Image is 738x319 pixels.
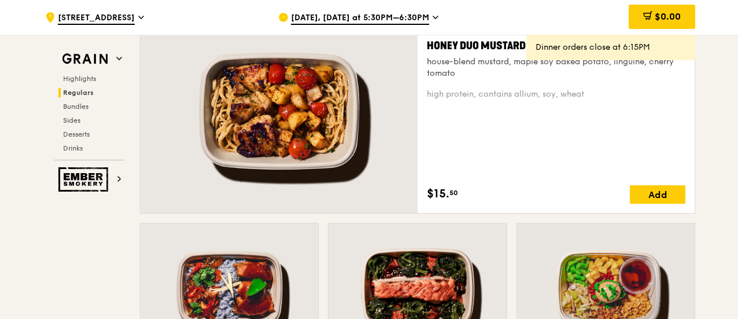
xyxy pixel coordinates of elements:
span: Highlights [63,75,96,83]
div: Dinner orders close at 6:15PM [536,42,686,53]
div: Add [630,185,685,204]
img: Grain web logo [58,49,112,69]
span: Desserts [63,130,90,138]
span: [DATE], [DATE] at 5:30PM–6:30PM [291,12,429,25]
span: Sides [63,116,80,124]
span: $15. [427,185,449,203]
span: 50 [449,188,458,197]
span: $0.00 [655,11,681,22]
span: Regulars [63,89,94,97]
img: Ember Smokery web logo [58,167,112,192]
span: [STREET_ADDRESS] [58,12,135,25]
div: house-blend mustard, maple soy baked potato, linguine, cherry tomato [427,56,685,79]
div: Honey Duo Mustard Chicken [427,38,685,54]
span: Bundles [63,102,88,111]
div: high protein, contains allium, soy, wheat [427,89,685,100]
span: Drinks [63,144,83,152]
